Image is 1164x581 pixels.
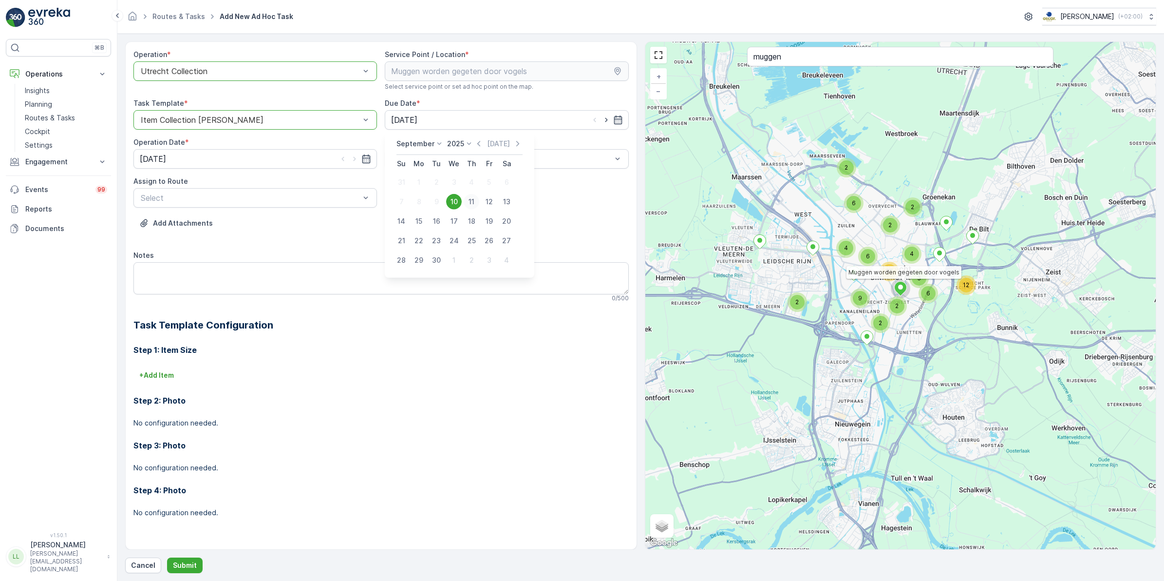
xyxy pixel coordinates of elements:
div: 5 [481,174,497,190]
div: 2 [887,296,907,316]
div: 31 [394,174,409,190]
p: No configuration needed. [133,508,629,518]
button: Upload File [133,215,219,231]
div: 3 [481,252,497,268]
p: Cockpit [25,127,50,136]
div: 25 [464,233,479,249]
div: 6 [844,194,864,213]
label: Task Template [133,99,184,107]
button: Engagement [6,152,111,172]
a: Reports [6,199,111,219]
span: 12 [963,281,969,289]
label: Service Point / Location [385,50,465,58]
h3: Step 4: Photo [133,484,629,496]
div: 2 [871,313,890,333]
div: 16 [429,213,444,229]
span: Select service point or set ad hoc point on the map. [385,83,533,91]
p: Operations [25,69,92,79]
p: 99 [97,186,105,194]
input: Muggen worden gegeten door vogels [385,61,628,81]
div: 19 [481,213,497,229]
div: 3 [909,269,929,288]
div: 6 [499,174,514,190]
div: 4 [464,174,479,190]
p: Insights [25,86,50,96]
p: [PERSON_NAME] [1060,12,1114,21]
div: 10 [446,194,462,210]
div: 12 [481,194,497,210]
div: 12 [957,275,976,295]
div: 3 [446,174,462,190]
p: Submit [173,561,197,570]
button: Cancel [125,558,161,573]
span: 6 [852,199,856,207]
h3: Step 1: Item Size [133,344,629,356]
div: 7 [394,194,409,210]
div: 4 [836,238,856,258]
div: 24 [446,233,462,249]
span: 2 [888,221,892,229]
a: Zoom Out [651,84,666,98]
img: basis-logo_rgb2x.png [1042,11,1056,22]
span: 6 [866,252,870,260]
p: Routes & Tasks [25,113,75,123]
p: Cancel [131,561,155,570]
span: 9 [858,294,862,302]
div: 30 [429,252,444,268]
div: 2 [903,197,922,217]
span: + [657,72,661,80]
h2: Task Template Configuration [133,318,629,332]
a: Routes & Tasks [152,12,205,20]
div: 28 [394,252,409,268]
div: 2 [788,292,807,312]
label: Operation [133,50,167,58]
div: 14 [394,213,409,229]
div: 1 [446,252,462,268]
span: 2 [911,203,914,211]
p: Reports [25,204,107,214]
a: Cockpit [21,125,111,138]
label: Assign to Route [133,177,188,185]
input: Search address or service points [747,47,1053,66]
a: Events99 [6,180,111,199]
div: 23 [429,233,444,249]
img: Google [648,537,680,549]
p: Events [25,185,90,194]
p: No configuration needed. [133,418,629,428]
div: 2 [837,158,856,177]
button: Operations [6,64,111,84]
div: 6 [919,284,938,303]
a: Planning [21,97,111,111]
div: 15 [411,213,427,229]
div: 29 [411,252,427,268]
p: Add Attachments [153,218,213,228]
p: + Add Item [139,370,174,380]
span: 2 [845,164,848,171]
a: Routes & Tasks [21,111,111,125]
label: Operation Date [133,138,185,146]
div: 9 [429,194,444,210]
p: ⌘B [94,44,104,52]
th: Thursday [463,155,480,173]
span: 6 [926,290,930,297]
input: dd/mm/yyyy [385,110,628,130]
p: ( +02:00 ) [1118,13,1143,20]
button: +Add Item [133,368,180,383]
a: Settings [21,138,111,152]
a: Open this area in Google Maps (opens a new window) [648,537,680,549]
th: Friday [480,155,498,173]
div: 9 [850,289,870,308]
a: View Fullscreen [651,48,666,62]
img: logo_light-DOdMpM7g.png [28,8,70,27]
p: 2025 [447,139,464,149]
span: 3 [917,274,921,282]
p: Engagement [25,157,92,167]
div: 22 [411,233,427,249]
span: 2 [895,302,899,310]
input: dd/mm/yyyy [133,149,377,169]
img: logo [6,8,25,27]
p: Select [141,192,360,204]
span: 85 [885,268,893,275]
p: September [396,139,434,149]
p: 0 / 500 [612,294,629,302]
